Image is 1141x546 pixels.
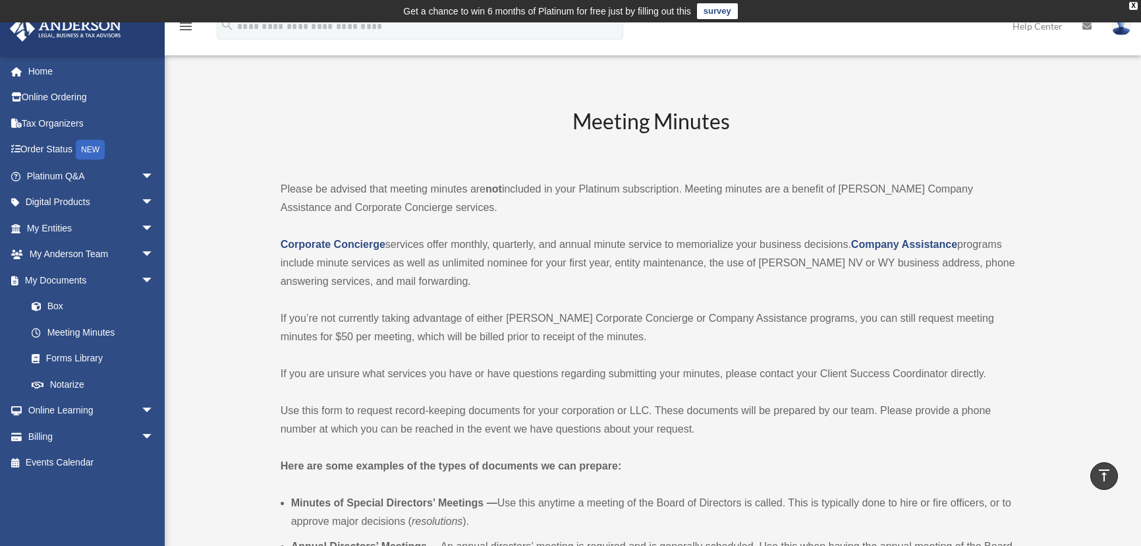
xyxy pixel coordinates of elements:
[9,84,174,111] a: Online Ordering
[281,239,385,250] a: Corporate Concierge
[18,371,174,398] a: Notarize
[141,267,167,294] span: arrow_drop_down
[18,346,174,372] a: Forms Library
[1096,468,1112,483] i: vertical_align_top
[291,494,1022,531] li: Use this anytime a meeting of the Board of Directors is called. This is typically done to hire or...
[281,460,622,471] strong: Here are some examples of the types of documents we can prepare:
[403,3,691,19] div: Get a chance to win 6 months of Platinum for free just by filling out this
[141,215,167,242] span: arrow_drop_down
[1090,462,1118,490] a: vertical_align_top
[281,402,1022,439] p: Use this form to request record-keeping documents for your corporation or LLC. These documents wi...
[1129,2,1138,10] div: close
[697,3,738,19] a: survey
[18,319,167,346] a: Meeting Minutes
[141,398,167,425] span: arrow_drop_down
[141,189,167,216] span: arrow_drop_down
[9,189,174,216] a: Digital Productsarrow_drop_down
[178,18,194,34] i: menu
[18,293,174,320] a: Box
[178,23,194,34] a: menu
[281,235,1022,291] p: services offer monthly, quarterly, and annual minute service to memorialize your business decisio...
[291,497,497,508] b: Minutes of Special Directors’ Meetings —
[281,107,1022,162] h2: Meeting Minutes
[9,110,174,136] a: Tax Organizers
[220,18,235,32] i: search
[486,183,502,195] strong: not
[6,16,125,42] img: Anderson Advisors Platinum Portal
[9,215,174,241] a: My Entitiesarrow_drop_down
[141,163,167,190] span: arrow_drop_down
[281,309,1022,346] p: If you’re not currently taking advantage of either [PERSON_NAME] Corporate Concierge or Company A...
[76,140,105,160] div: NEW
[281,180,1022,217] p: Please be advised that meeting minutes are included in your Platinum subscription. Meeting minute...
[9,58,174,84] a: Home
[141,241,167,268] span: arrow_drop_down
[9,267,174,293] a: My Documentsarrow_drop_down
[141,423,167,450] span: arrow_drop_down
[851,239,957,250] a: Company Assistance
[9,398,174,424] a: Online Learningarrow_drop_down
[281,365,1022,383] p: If you are unsure what services you have or have questions regarding submitting your minutes, ple...
[9,423,174,450] a: Billingarrow_drop_down
[9,450,174,476] a: Events Calendar
[9,241,174,268] a: My Anderson Teamarrow_drop_down
[9,136,174,164] a: Order StatusNEW
[9,163,174,189] a: Platinum Q&Aarrow_drop_down
[1111,16,1131,36] img: User Pic
[412,516,462,527] em: resolutions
